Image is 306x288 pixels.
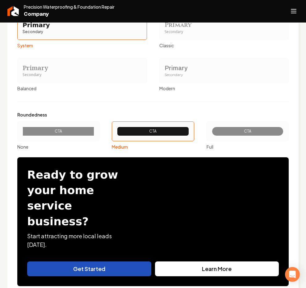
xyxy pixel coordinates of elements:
div: Balanced [17,85,147,91]
div: CTA [217,129,278,134]
div: Primary [23,64,142,72]
div: Secondary [23,29,142,35]
div: Secondary [165,29,284,35]
div: None [17,144,99,150]
div: Primary [23,21,142,29]
button: Open navigation menu [286,4,301,19]
div: System [17,42,147,49]
div: Secondary [23,72,142,78]
span: Company [24,10,115,19]
div: Full [207,144,289,150]
div: Open Intercom Messenger [285,267,300,282]
div: CTA [122,129,183,134]
label: Roundedness [17,112,289,118]
div: Primary [165,64,284,72]
div: Secondary [165,72,284,78]
span: Precision Waterproofing & Foundation Repair [24,4,115,10]
div: CTA [28,129,89,134]
div: Classic [159,42,289,49]
img: Rebolt Logo [7,6,19,16]
div: Medium [112,144,194,150]
div: Modern [159,85,289,91]
div: Primary [165,21,284,29]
